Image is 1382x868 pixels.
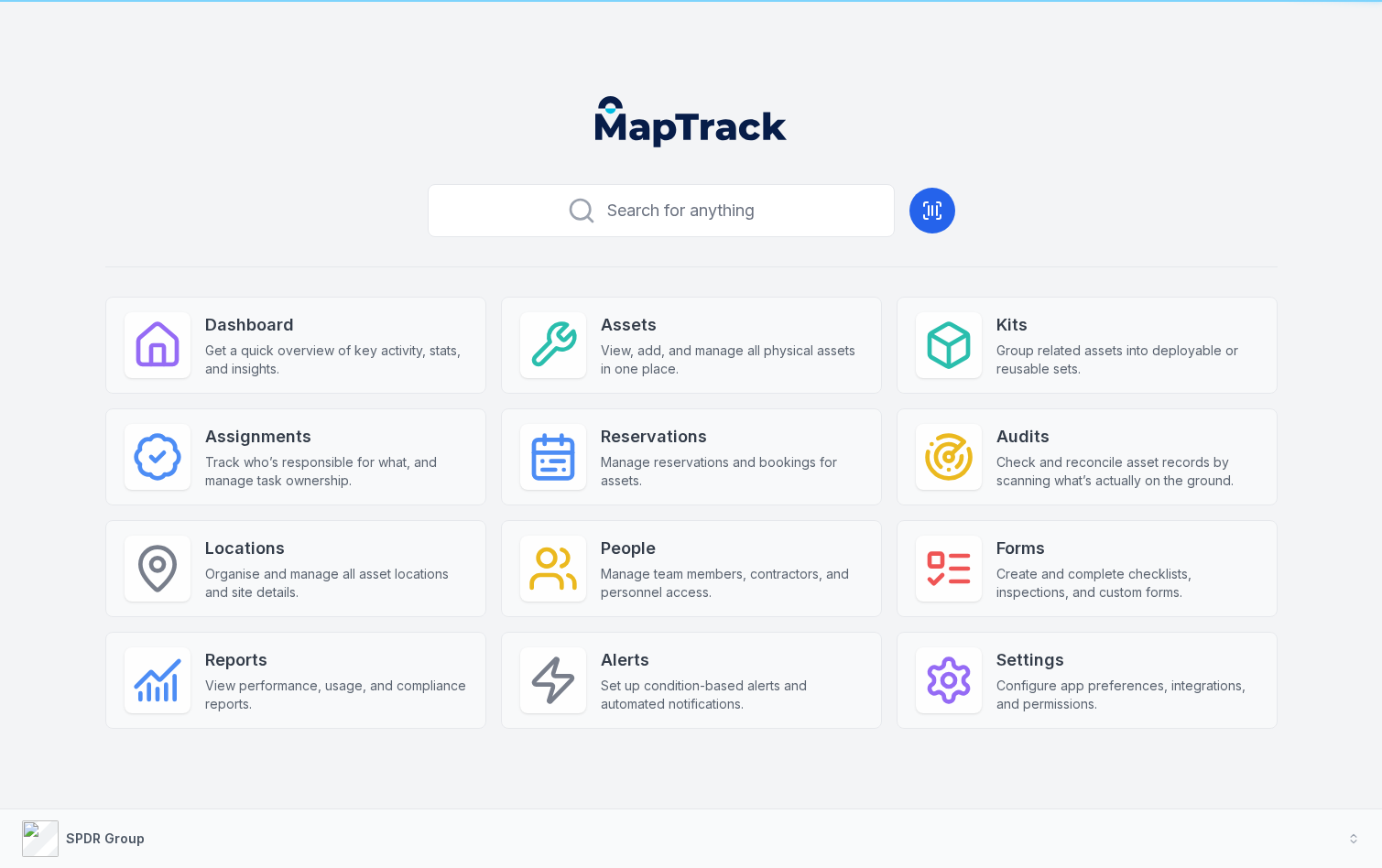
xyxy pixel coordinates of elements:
span: Configure app preferences, integrations, and permissions. [996,677,1258,713]
strong: People [601,536,863,561]
strong: Audits [996,424,1258,450]
span: Manage reservations and bookings for assets. [601,453,863,490]
span: View performance, usage, and compliance reports. [205,677,467,713]
strong: Assets [601,312,863,338]
span: Group related assets into deployable or reusable sets. [996,342,1258,378]
span: Check and reconcile asset records by scanning what’s actually on the ground. [996,453,1258,490]
strong: SPDR Group [66,830,145,846]
span: Organise and manage all asset locations and site details. [205,565,467,602]
span: Get a quick overview of key activity, stats, and insights. [205,342,467,378]
a: ReservationsManage reservations and bookings for assets. [501,408,882,505]
button: Search for anything [428,184,895,237]
a: ReportsView performance, usage, and compliance reports. [105,632,486,729]
a: LocationsOrganise and manage all asset locations and site details. [105,520,486,617]
span: Create and complete checklists, inspections, and custom forms. [996,565,1258,602]
strong: Forms [996,536,1258,561]
strong: Locations [205,536,467,561]
a: AlertsSet up condition-based alerts and automated notifications. [501,632,882,729]
a: AssignmentsTrack who’s responsible for what, and manage task ownership. [105,408,486,505]
span: Manage team members, contractors, and personnel access. [601,565,863,602]
a: SettingsConfigure app preferences, integrations, and permissions. [897,632,1278,729]
strong: Reports [205,647,467,673]
strong: Settings [996,647,1258,673]
nav: Global [566,96,817,147]
strong: Kits [996,312,1258,338]
span: Track who’s responsible for what, and manage task ownership. [205,453,467,490]
a: AuditsCheck and reconcile asset records by scanning what’s actually on the ground. [897,408,1278,505]
a: DashboardGet a quick overview of key activity, stats, and insights. [105,297,486,394]
strong: Dashboard [205,312,467,338]
a: FormsCreate and complete checklists, inspections, and custom forms. [897,520,1278,617]
span: Search for anything [607,198,755,223]
span: Set up condition-based alerts and automated notifications. [601,677,863,713]
span: View, add, and manage all physical assets in one place. [601,342,863,378]
strong: Reservations [601,424,863,450]
a: PeopleManage team members, contractors, and personnel access. [501,520,882,617]
strong: Alerts [601,647,863,673]
a: KitsGroup related assets into deployable or reusable sets. [897,297,1278,394]
a: AssetsView, add, and manage all physical assets in one place. [501,297,882,394]
strong: Assignments [205,424,467,450]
